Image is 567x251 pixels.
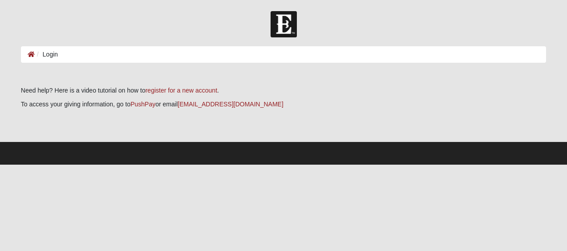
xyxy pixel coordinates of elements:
[145,87,217,94] a: register for a new account
[35,50,58,59] li: Login
[271,11,297,37] img: Church of Eleven22 Logo
[21,86,546,95] p: Need help? Here is a video tutorial on how to .
[21,100,546,109] p: To access your giving information, go to or email
[178,101,283,108] a: [EMAIL_ADDRESS][DOMAIN_NAME]
[131,101,156,108] a: PushPay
